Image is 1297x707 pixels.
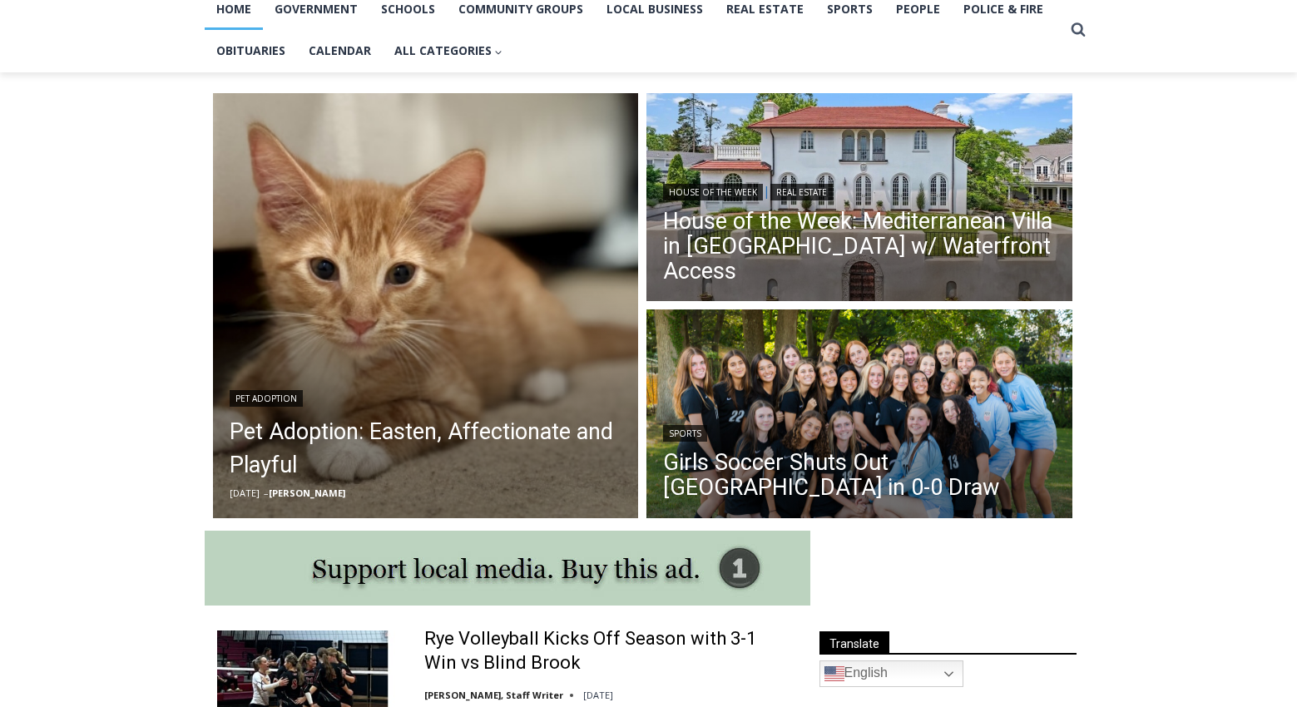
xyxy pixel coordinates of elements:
[646,309,1072,522] img: (PHOTO: The Rye Girls Soccer team after their 0-0 draw vs. Eastchester on September 9, 2025. Cont...
[297,30,383,72] a: Calendar
[819,660,963,687] a: English
[1063,15,1093,45] button: View Search Form
[663,450,1056,500] a: Girls Soccer Shuts Out [GEOGRAPHIC_DATA] in 0-0 Draw
[663,180,1056,200] div: |
[646,93,1072,306] img: 514 Alda Road, Mamaroneck
[424,689,563,701] a: [PERSON_NAME], Staff Writer
[213,93,639,519] a: Read More Pet Adoption: Easten, Affectionate and Playful
[383,30,515,72] button: Child menu of All Categories
[646,93,1072,306] a: Read More House of the Week: Mediterranean Villa in Mamaroneck w/ Waterfront Access
[213,93,639,519] img: [PHOTO: Easten]
[230,487,260,499] time: [DATE]
[264,487,269,499] span: –
[646,309,1072,522] a: Read More Girls Soccer Shuts Out Eastchester in 0-0 Draw
[583,689,613,701] time: [DATE]
[435,166,771,203] span: Intern @ [DOMAIN_NAME]
[230,415,622,482] a: Pet Adoption: Easten, Affectionate and Playful
[205,531,810,606] img: support local media, buy this ad
[819,631,889,654] span: Translate
[770,184,833,200] a: Real Estate
[663,425,707,442] a: Sports
[824,664,844,684] img: en
[400,161,806,207] a: Intern @ [DOMAIN_NAME]
[420,1,786,161] div: "[PERSON_NAME] and I covered the [DATE] Parade, which was a really eye opening experience as I ha...
[205,30,297,72] a: Obituaries
[424,627,790,675] a: Rye Volleyball Kicks Off Season with 3-1 Win vs Blind Brook
[269,487,345,499] a: [PERSON_NAME]
[663,184,763,200] a: House of the Week
[663,209,1056,284] a: House of the Week: Mediterranean Villa in [GEOGRAPHIC_DATA] w/ Waterfront Access
[230,390,303,407] a: Pet Adoption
